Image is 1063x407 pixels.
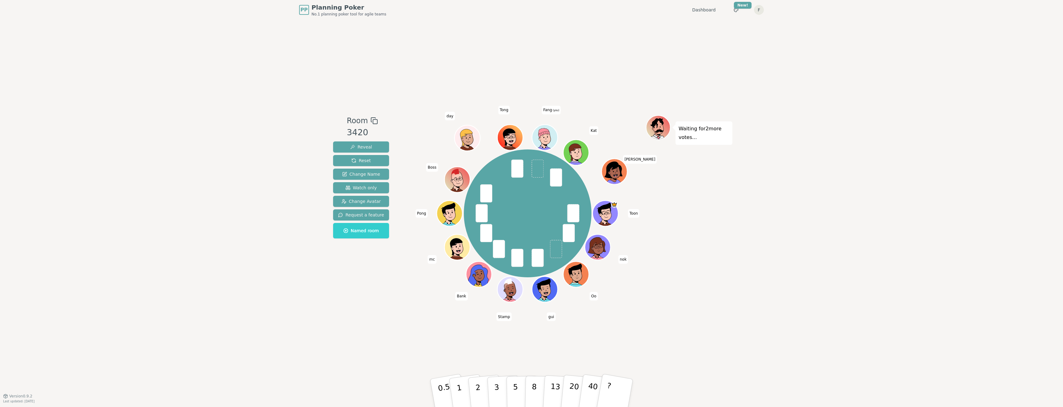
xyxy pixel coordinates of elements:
[333,182,389,193] button: Watch only
[338,212,384,218] span: Request a feature
[333,155,389,166] button: Reset
[623,155,657,164] span: Click to change your name
[498,106,510,114] span: Click to change your name
[343,228,379,234] span: Named room
[311,12,386,17] span: No.1 planning poker tool for agile teams
[342,171,380,177] span: Change Name
[351,157,371,164] span: Reset
[3,400,35,403] span: Last updated: [DATE]
[590,292,598,300] span: Click to change your name
[754,5,764,15] button: F
[345,185,377,191] span: Watch only
[333,169,389,180] button: Change Name
[350,144,372,150] span: Reveal
[445,112,455,120] span: Click to change your name
[416,209,428,218] span: Click to change your name
[333,223,389,238] button: Named room
[428,255,436,264] span: Click to change your name
[333,196,389,207] button: Change Avatar
[533,125,557,149] button: Click to change your avatar
[333,141,389,153] button: Reveal
[692,7,716,13] a: Dashboard
[628,209,640,218] span: Click to change your name
[426,163,438,172] span: Click to change your name
[347,126,378,139] div: 3420
[299,3,386,17] a: PPPlanning PokerNo.1 planning poker tool for agile teams
[731,4,742,15] button: New!
[618,255,628,264] span: Click to change your name
[611,201,618,208] span: Toon is the host
[300,6,307,14] span: PP
[347,115,368,126] span: Room
[547,313,556,321] span: Click to change your name
[679,124,729,142] p: Waiting for 2 more votes...
[341,198,381,204] span: Change Avatar
[734,2,752,9] div: New!
[497,313,512,321] span: Click to change your name
[589,126,599,135] span: Click to change your name
[9,394,32,399] span: Version 0.9.2
[311,3,386,12] span: Planning Poker
[3,394,32,399] button: Version0.9.2
[455,292,468,300] span: Click to change your name
[552,109,559,112] span: (you)
[333,209,389,220] button: Request a feature
[542,106,561,114] span: Click to change your name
